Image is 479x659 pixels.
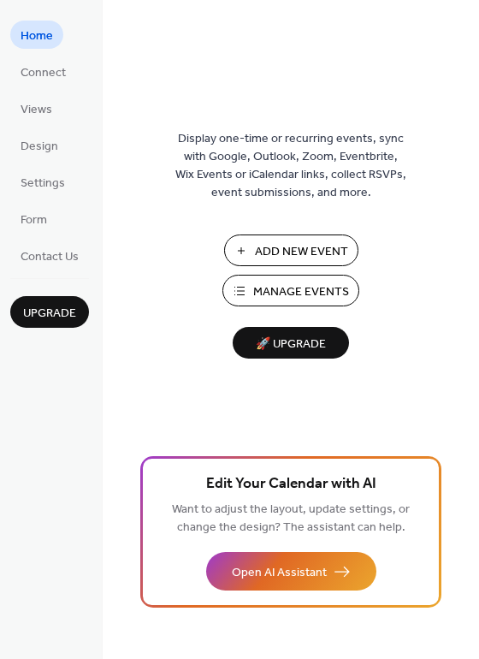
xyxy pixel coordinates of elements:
[21,27,53,45] span: Home
[10,131,68,159] a: Design
[255,243,348,261] span: Add New Event
[253,283,349,301] span: Manage Events
[21,64,66,82] span: Connect
[232,564,327,582] span: Open AI Assistant
[233,327,349,359] button: 🚀 Upgrade
[243,333,339,356] span: 🚀 Upgrade
[10,94,62,122] a: Views
[21,211,47,229] span: Form
[21,101,52,119] span: Views
[10,296,89,328] button: Upgrade
[175,130,406,202] span: Display one-time or recurring events, sync with Google, Outlook, Zoom, Eventbrite, Wix Events or ...
[21,175,65,193] span: Settings
[21,248,79,266] span: Contact Us
[172,498,410,539] span: Want to adjust the layout, update settings, or change the design? The assistant can help.
[206,472,376,496] span: Edit Your Calendar with AI
[222,275,359,306] button: Manage Events
[10,21,63,49] a: Home
[10,168,75,196] a: Settings
[10,205,57,233] a: Form
[21,138,58,156] span: Design
[10,241,89,270] a: Contact Us
[206,552,376,591] button: Open AI Assistant
[224,235,358,266] button: Add New Event
[10,57,76,86] a: Connect
[23,305,76,323] span: Upgrade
